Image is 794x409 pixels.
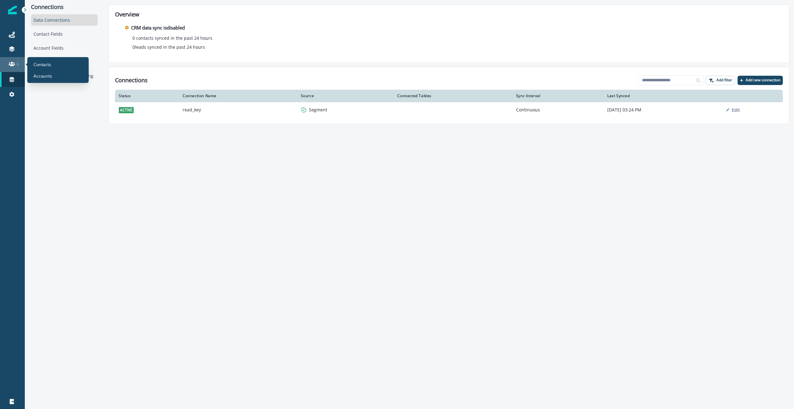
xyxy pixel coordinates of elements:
[607,107,719,113] p: [DATE] 03:24 PM
[31,14,98,26] div: Data Connections
[115,77,148,84] h1: Connections
[706,76,735,85] button: Add filter
[301,107,306,113] img: segment
[31,42,98,54] div: Account Fields
[132,44,205,50] p: 0 leads synced in the past 24 hours
[33,73,52,79] p: Accounts
[179,102,297,118] td: read_key
[512,102,604,118] td: Continuous
[132,35,212,41] p: 0 contacts synced in the past 24 hours
[516,93,600,98] div: Sync Interval
[31,56,98,68] div: Product Data Explorer
[115,11,783,18] h2: Overview
[397,93,508,98] div: Connected Tables
[301,93,390,98] div: Source
[746,78,780,82] p: Add new connection
[131,24,185,31] p: CRM data sync is disabled
[119,93,175,98] div: Status
[115,102,783,118] a: activeread_keysegmentSegmentContinuous[DATE] 03:24 PMEdit
[31,4,98,11] p: Connections
[33,61,51,67] p: Contacts
[119,107,134,113] span: active
[183,93,293,98] div: Connection Name
[30,60,86,69] a: Contacts
[738,76,783,85] button: Add new connection
[30,71,86,81] a: Accounts
[726,107,740,113] button: Edit
[8,6,17,14] img: Inflection
[31,28,98,40] div: Contact Fields
[732,107,740,113] p: Edit
[309,107,327,113] p: Segment
[607,93,719,98] div: Last Synced
[716,78,732,82] p: Add filter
